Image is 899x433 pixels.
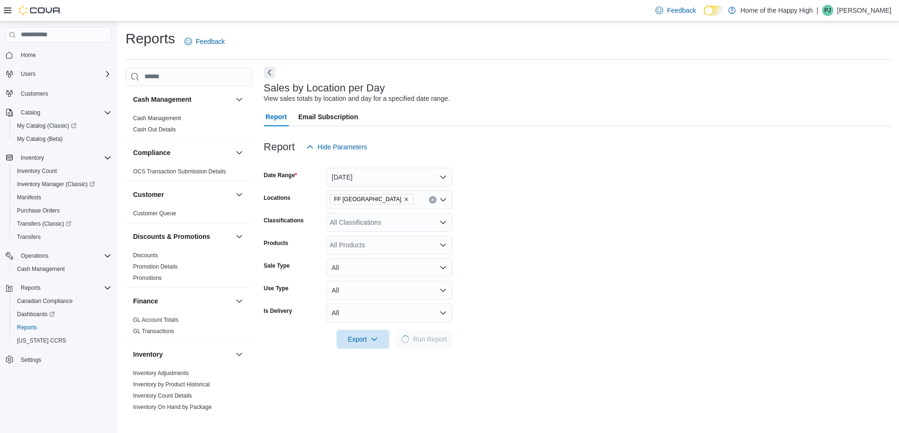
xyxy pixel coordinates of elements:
span: Feedback [667,6,696,15]
span: Inventory Count [17,167,57,175]
span: Reports [21,284,41,292]
a: GL Account Totals [133,317,178,323]
a: My Catalog (Beta) [13,133,67,145]
div: Customer [126,208,252,223]
a: Reports [13,322,41,333]
span: Hide Parameters [318,142,367,152]
button: Next [264,67,275,78]
span: Reports [17,282,111,294]
label: Products [264,239,288,247]
span: Transfers [17,233,41,241]
button: Compliance [133,148,232,157]
h3: Customer [133,190,164,199]
a: Settings [17,354,45,366]
button: Compliance [234,147,245,158]
span: Cash Management [13,263,111,275]
span: Dashboards [17,310,55,318]
span: Home [21,51,36,59]
span: Washington CCRS [13,335,111,346]
button: Customer [234,189,245,200]
button: Finance [234,295,245,307]
span: Export [342,330,384,349]
button: LoadingRun Report [396,330,453,349]
button: Operations [17,250,52,261]
span: Users [21,70,35,78]
button: Cash Management [133,95,232,104]
span: Reports [13,322,111,333]
div: Finance [126,314,252,341]
button: Manifests [9,191,115,204]
span: Inventory Count [13,165,111,177]
span: Customers [21,90,48,98]
button: Discounts & Promotions [133,232,232,241]
span: Inventory Count Details [133,392,192,400]
h3: Sales by Location per Day [264,82,385,94]
button: Home [2,48,115,62]
button: Hide Parameters [302,138,371,156]
a: Promotions [133,275,162,281]
span: Transfers (Classic) [17,220,71,228]
a: Transfers (Classic) [13,218,75,229]
a: GL Transactions [133,328,174,335]
a: Purchase Orders [13,205,64,216]
span: Inventory [21,154,44,162]
button: Purchase Orders [9,204,115,217]
button: Inventory [133,350,232,359]
span: Customers [17,87,111,99]
button: [US_STATE] CCRS [9,334,115,347]
button: Customers [2,86,115,100]
button: My Catalog (Beta) [9,132,115,146]
button: Inventory [234,349,245,360]
span: FF Alberta [330,194,413,204]
label: Is Delivery [264,307,292,315]
a: Inventory Manager (Classic) [9,178,115,191]
a: My Catalog (Classic) [9,119,115,132]
a: Home [17,49,40,61]
button: Catalog [17,107,44,118]
button: All [326,258,453,277]
button: Reports [9,321,115,334]
h3: Discounts & Promotions [133,232,210,241]
a: Feedback [181,32,228,51]
p: | [816,5,818,16]
button: Finance [133,296,232,306]
a: Canadian Compliance [13,295,76,307]
span: OCS Transaction Submission Details [133,168,226,175]
a: Discounts [133,252,158,259]
span: Transfers (Classic) [13,218,111,229]
a: Cash Management [13,263,68,275]
span: My Catalog (Classic) [17,122,76,130]
span: PJ [824,5,831,16]
button: Open list of options [439,219,447,226]
span: Canadian Compliance [17,297,73,305]
button: Cash Management [234,94,245,105]
span: My Catalog (Beta) [17,135,63,143]
span: Settings [21,356,41,364]
span: [US_STATE] CCRS [17,337,66,344]
span: Inventory Adjustments [133,369,189,377]
a: [US_STATE] CCRS [13,335,70,346]
button: Users [2,67,115,81]
button: Cash Management [9,262,115,276]
a: Cash Out Details [133,126,176,133]
p: [PERSON_NAME] [837,5,891,16]
h3: Finance [133,296,158,306]
button: Inventory Count [9,164,115,178]
span: Inventory [17,152,111,163]
h3: Inventory [133,350,163,359]
a: Customer Queue [133,210,176,217]
button: Reports [17,282,44,294]
span: Users [17,68,111,80]
a: Inventory Count [13,165,61,177]
nav: Complex example [6,44,111,391]
button: Transfers [9,230,115,244]
a: Manifests [13,192,45,203]
span: Manifests [13,192,111,203]
span: Canadian Compliance [13,295,111,307]
span: Inventory Manager (Classic) [17,180,95,188]
span: Catalog [17,107,111,118]
label: Sale Type [264,262,290,270]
